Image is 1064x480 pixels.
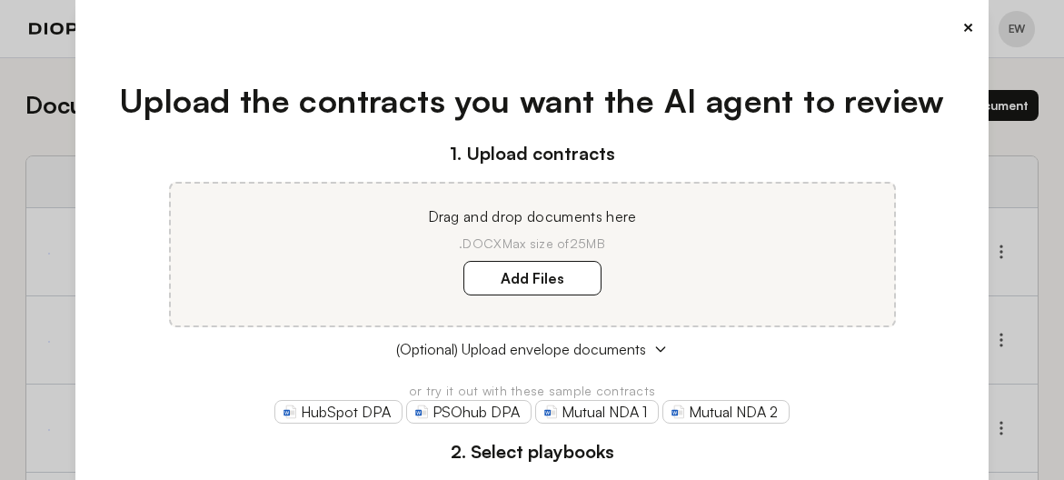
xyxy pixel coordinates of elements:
a: PSOhub DPA [406,400,532,424]
p: .DOCX Max size of 25MB [193,235,872,253]
p: Drag and drop documents here [193,205,872,227]
a: Mutual NDA 1 [535,400,659,424]
a: Mutual NDA 2 [662,400,790,424]
h1: Upload the contracts you want the AI agent to review [119,76,945,125]
span: (Optional) Upload envelope documents [396,338,646,360]
button: (Optional) Upload envelope documents [119,338,945,360]
a: HubSpot DPA [274,400,403,424]
h3: 2. Select playbooks [119,438,945,465]
h3: 1. Upload contracts [119,140,945,167]
label: Add Files [463,261,602,295]
p: or try it out with these sample contracts [119,382,945,400]
button: × [962,15,974,40]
